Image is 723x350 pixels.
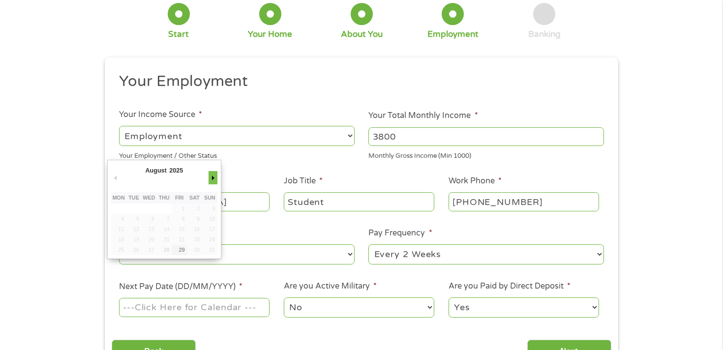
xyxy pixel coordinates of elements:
input: (231) 754-4010 [449,192,599,211]
input: 1800 [368,127,604,146]
div: Employment [427,29,479,40]
label: Work Phone [449,176,502,186]
abbr: Friday [175,195,183,201]
label: Are you Active Military [284,281,377,292]
input: Use the arrow keys to pick a date [119,298,270,317]
button: Previous Month [111,171,120,184]
button: 29 [172,245,187,255]
label: Are you Paid by Direct Deposit [449,281,571,292]
div: Your Employment / Other Status [119,148,355,161]
label: Pay Frequency [368,228,432,238]
div: August [144,164,168,177]
abbr: Saturday [189,195,200,201]
button: Next Month [209,171,217,184]
div: About You [341,29,383,40]
label: Next Pay Date (DD/MM/YYYY) [119,282,242,292]
abbr: Tuesday [128,195,139,201]
label: Job Title [284,176,323,186]
abbr: Wednesday [143,195,155,201]
label: Your Income Source [119,110,202,120]
div: Banking [528,29,561,40]
div: Monthly Gross Income (Min 1000) [368,148,604,161]
div: Start [168,29,189,40]
abbr: Thursday [159,195,170,201]
label: Your Total Monthly Income [368,111,478,121]
abbr: Monday [113,195,125,201]
abbr: Sunday [204,195,215,201]
h2: Your Employment [119,72,597,91]
input: Cashier [284,192,434,211]
div: Your Home [248,29,292,40]
div: 2025 [168,164,184,177]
